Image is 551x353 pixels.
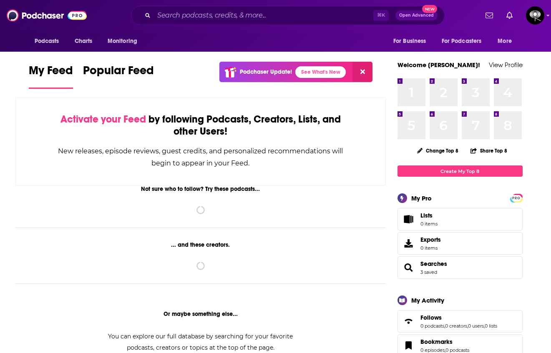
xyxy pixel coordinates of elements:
a: Exports [398,232,523,255]
a: Bookmarks [420,338,469,345]
div: My Pro [411,194,432,202]
span: Exports [420,236,441,243]
span: Podcasts [35,35,59,47]
span: More [498,35,512,47]
button: open menu [29,33,70,49]
a: PRO [511,195,521,201]
span: Open Advanced [399,13,434,18]
a: Bookmarks [400,340,417,351]
div: by following Podcasts, Creators, Lists, and other Users! [58,113,344,138]
span: Follows [420,314,442,321]
button: Open AdvancedNew [395,10,438,20]
a: Searches [420,260,447,268]
button: open menu [492,33,522,49]
span: Exports [400,238,417,249]
span: , [444,323,445,329]
a: Welcome [PERSON_NAME]! [398,61,480,69]
span: For Business [393,35,426,47]
img: User Profile [526,6,544,25]
div: Search podcasts, credits, & more... [131,6,445,25]
span: Activate your Feed [60,113,146,125]
span: , [467,323,468,329]
a: Create My Top 8 [398,165,523,177]
span: Lists [420,212,433,219]
a: Show notifications dropdown [482,8,496,23]
a: Show notifications dropdown [503,8,516,23]
a: 0 podcasts [445,347,469,353]
a: My Feed [29,63,73,89]
a: 0 podcasts [420,323,444,329]
span: Logged in as columbiapub [526,6,544,25]
p: Podchaser Update! [240,68,292,75]
span: 0 items [420,245,441,251]
button: open menu [387,33,437,49]
span: ⌘ K [373,10,389,21]
div: New releases, episode reviews, guest credits, and personalized recommendations will begin to appe... [58,145,344,169]
span: Charts [75,35,93,47]
input: Search podcasts, credits, & more... [154,9,373,22]
span: Lists [400,213,417,225]
a: Lists [398,208,523,230]
a: 0 creators [445,323,467,329]
span: Searches [398,256,523,279]
a: 0 users [468,323,484,329]
a: Charts [69,33,98,49]
span: Lists [420,212,438,219]
a: Follows [400,315,417,327]
span: My Feed [29,63,73,83]
span: 0 items [420,221,438,227]
span: Bookmarks [420,338,453,345]
button: Share Top 8 [470,143,508,159]
span: Follows [398,310,523,333]
a: Popular Feed [83,63,154,89]
a: Follows [420,314,497,321]
span: PRO [511,195,521,201]
div: My Activity [411,296,444,304]
button: open menu [102,33,148,49]
a: 3 saved [420,269,437,275]
button: Change Top 8 [412,145,464,156]
div: Not sure who to follow? Try these podcasts... [15,185,386,193]
button: Show profile menu [526,6,544,25]
span: , [445,347,445,353]
div: Or maybe something else... [15,310,386,318]
img: Podchaser - Follow, Share and Rate Podcasts [7,8,87,23]
span: Popular Feed [83,63,154,83]
span: , [484,323,485,329]
span: For Podcasters [442,35,482,47]
a: 0 episodes [420,347,445,353]
button: open menu [436,33,494,49]
span: Monitoring [108,35,137,47]
div: ... and these creators. [15,241,386,248]
span: New [422,5,437,13]
a: View Profile [489,61,523,69]
a: Searches [400,262,417,273]
a: See What's New [295,66,346,78]
a: 0 lists [485,323,497,329]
